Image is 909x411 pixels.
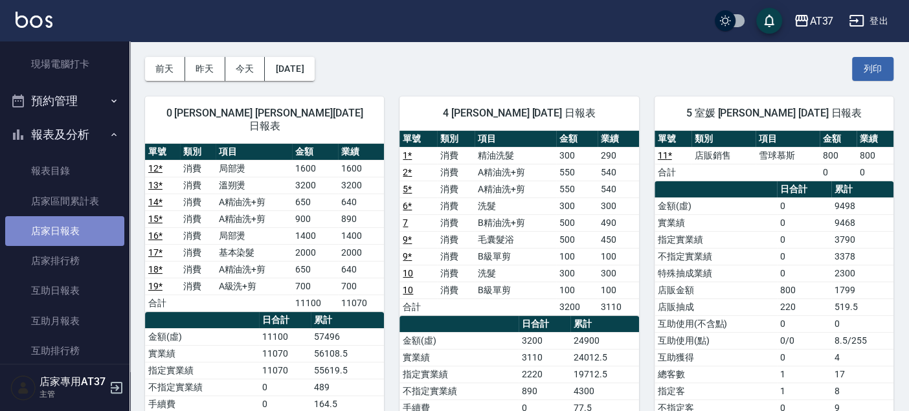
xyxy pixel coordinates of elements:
td: A精油洗+剪 [216,210,292,227]
td: 洗髮 [475,265,556,282]
td: 消費 [437,231,475,248]
td: 金額(虛) [399,332,518,349]
td: 3110 [598,298,639,315]
td: 局部燙 [216,227,292,244]
td: 100 [598,248,639,265]
td: 650 [292,194,338,210]
td: 店販金額 [655,282,778,298]
td: 互助使用(點) [655,332,778,349]
td: A精油洗+剪 [475,181,556,197]
a: 現場電腦打卡 [5,49,124,79]
td: 0 [831,315,893,332]
td: 3200 [556,298,598,315]
td: 11100 [292,294,338,311]
td: 300 [556,265,598,282]
td: 金額(虛) [145,328,259,345]
td: 290 [598,147,639,164]
td: 450 [598,231,639,248]
td: 500 [556,231,598,248]
img: Person [10,375,36,401]
th: 業績 [857,131,893,148]
th: 單號 [145,144,180,161]
td: 489 [311,379,384,395]
td: 消費 [180,177,215,194]
td: 540 [598,164,639,181]
button: 今天 [225,57,265,81]
td: 900 [292,210,338,227]
td: 3110 [519,349,571,366]
td: 2000 [338,244,384,261]
table: a dense table [145,144,384,312]
td: 溫朔燙 [216,177,292,194]
td: 11070 [338,294,384,311]
td: A級洗+剪 [216,278,292,294]
td: 不指定實業績 [399,383,518,399]
td: 550 [556,164,598,181]
th: 累計 [570,316,638,333]
td: 消費 [180,210,215,227]
td: 消費 [180,261,215,278]
td: 3200 [338,177,384,194]
td: B級單剪 [475,248,556,265]
td: 3790 [831,231,893,248]
td: 指定實業績 [399,366,518,383]
td: 消費 [437,164,475,181]
td: 消費 [437,214,475,231]
td: 合計 [145,294,180,311]
div: AT37 [809,13,833,29]
td: 0 [777,265,831,282]
td: 指定客 [655,383,778,399]
td: B精油洗+剪 [475,214,556,231]
td: 500 [556,214,598,231]
th: 單號 [399,131,437,148]
td: 指定實業績 [655,231,778,248]
td: 24900 [570,332,638,349]
button: 報表及分析 [5,118,124,151]
a: 互助排行榜 [5,336,124,366]
td: 55619.5 [311,362,384,379]
td: 店販銷售 [691,147,756,164]
button: 預約管理 [5,84,124,118]
th: 日合計 [777,181,831,198]
td: 1600 [338,160,384,177]
td: 8 [831,383,893,399]
td: 4300 [570,383,638,399]
th: 金額 [556,131,598,148]
td: 300 [598,265,639,282]
p: 主管 [39,388,106,400]
th: 日合計 [259,312,311,329]
button: [DATE] [265,57,314,81]
a: 店家日報表 [5,216,124,246]
td: 540 [598,181,639,197]
td: 220 [777,298,831,315]
td: 0 [777,315,831,332]
span: 0 [PERSON_NAME] [PERSON_NAME][DATE] 日報表 [161,107,368,133]
td: 100 [598,282,639,298]
td: 實業績 [655,214,778,231]
img: Logo [16,12,52,28]
h5: 店家專用AT37 [39,375,106,388]
th: 業績 [338,144,384,161]
td: 2220 [519,366,571,383]
td: 消費 [180,227,215,244]
table: a dense table [655,131,893,181]
td: 300 [556,197,598,214]
td: 700 [338,278,384,294]
button: 列印 [852,57,893,81]
a: 10 [403,268,413,278]
td: 1400 [292,227,338,244]
td: 2300 [831,265,893,282]
td: 金額(虛) [655,197,778,214]
td: 650 [292,261,338,278]
td: 局部燙 [216,160,292,177]
td: 0 [777,197,831,214]
td: 特殊抽成業績 [655,265,778,282]
a: 7 [403,217,408,228]
td: 0 [777,248,831,265]
td: 消費 [437,248,475,265]
th: 項目 [756,131,820,148]
a: 互助日報表 [5,276,124,305]
td: 640 [338,261,384,278]
td: 3378 [831,248,893,265]
td: 消費 [180,244,215,261]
